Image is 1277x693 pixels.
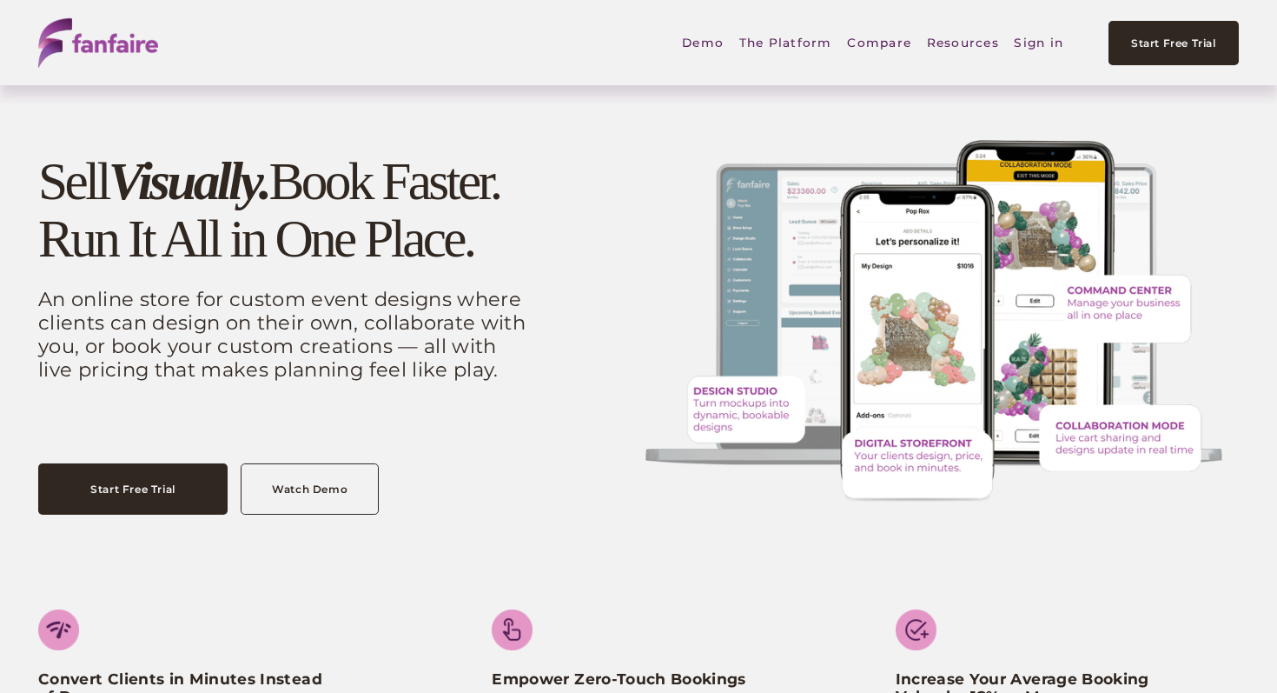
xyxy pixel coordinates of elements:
[38,18,158,68] img: fanfaire
[847,23,911,63] a: Compare
[241,463,380,515] a: Watch Demo
[492,670,745,688] strong: Empower Zero-Touch Bookings
[38,463,228,515] a: Start Free Trial
[109,151,269,210] em: Visually.
[927,23,999,62] span: Resources
[682,23,724,63] a: Demo
[38,288,531,382] p: An online store for custom event designs where clients can design on their own, collaborate with ...
[1108,21,1239,65] a: Start Free Trial
[927,23,999,63] a: folder dropdown
[38,153,531,267] h1: Sell Book Faster. Run It All in One Place.
[739,23,832,62] span: The Platform
[1014,23,1063,63] a: Sign in
[739,23,832,63] a: folder dropdown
